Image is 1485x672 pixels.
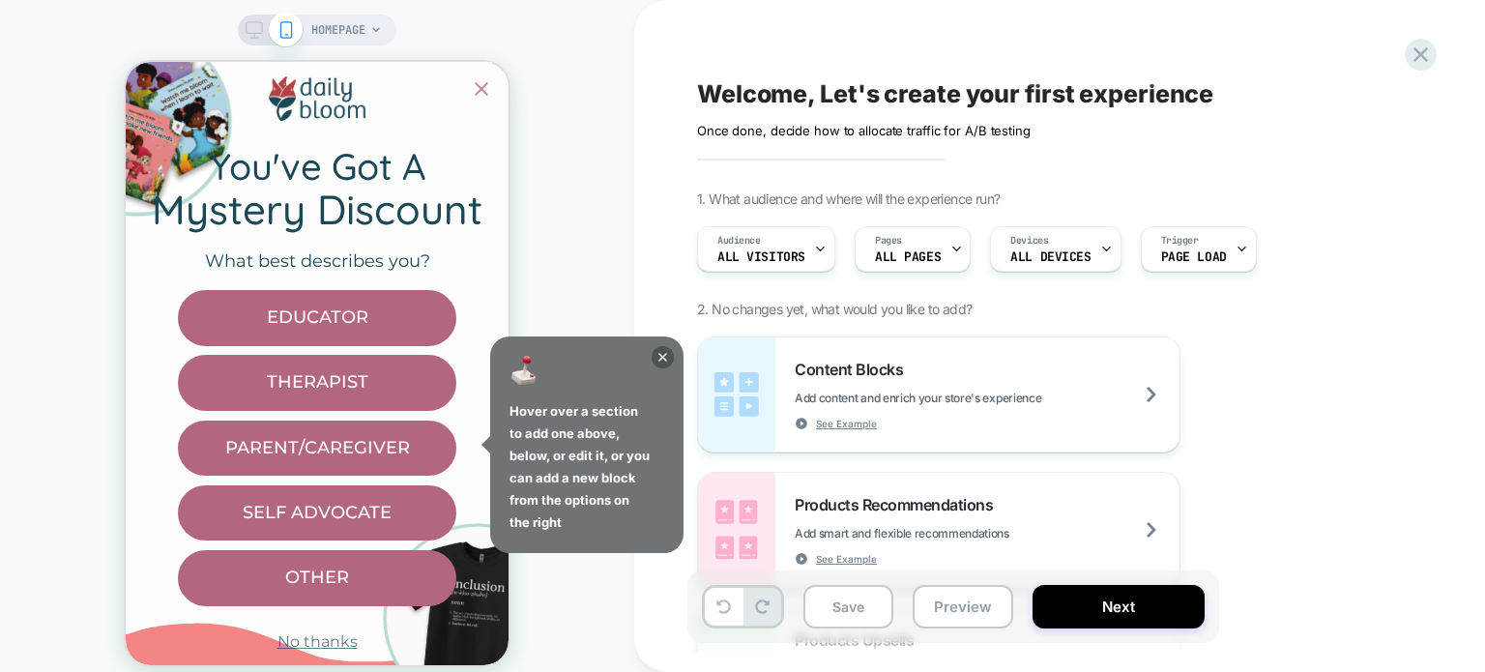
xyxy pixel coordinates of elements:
span: Audience [717,234,761,248]
span: See Example [816,552,877,566]
span: Add content and enrich your store's experience [795,391,1138,405]
span: Devices [1010,234,1048,248]
span: ALL PAGES [875,250,941,264]
div: Close popup [344,15,367,39]
img: Logo [143,15,240,59]
button: Preview [913,585,1013,628]
span: All Visitors [717,250,805,264]
span: 1. What audience and where will the experience run? [697,190,1000,207]
button: Therapist [52,294,331,350]
p: You've Got A [26,85,357,126]
span: HOMEPAGE [311,15,365,45]
span: Trigger [1161,234,1199,248]
span: Page Load [1161,250,1227,264]
button: Next [1033,585,1205,628]
span: 2. No changes yet, what would you like to add? [697,301,972,317]
span: Pages [875,234,902,248]
button: Other [52,488,331,544]
button: Self Advocate [52,424,331,480]
span: Content Blocks [795,360,913,379]
button: Parent/Caregiver [52,359,331,415]
button: Save [803,585,893,628]
p: Mystery Discount [26,126,357,170]
button: Educator [52,228,331,284]
span: ALL DEVICES [1010,250,1091,264]
span: Add smart and flexible recommendations [795,526,1106,541]
span: See Example [816,417,877,430]
span: Products Recommendations [795,495,1003,514]
p: What best describes you? [79,190,305,211]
